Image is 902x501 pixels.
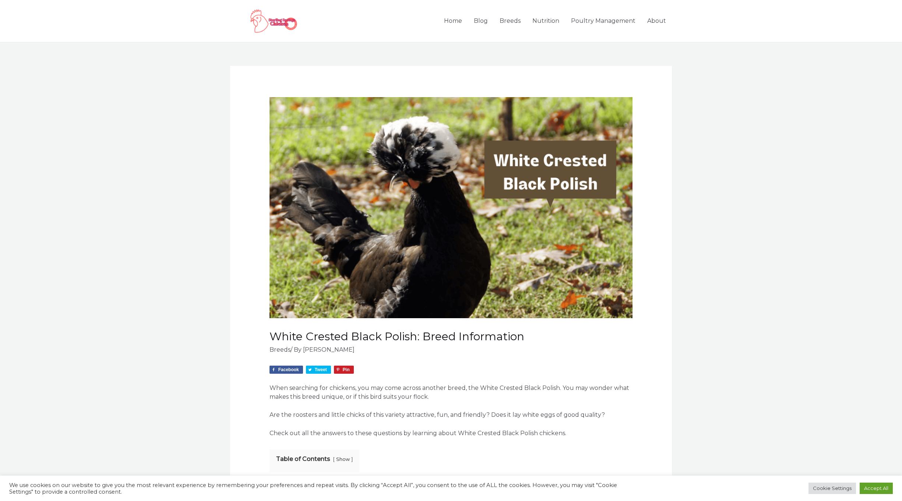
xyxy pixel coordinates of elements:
[808,483,856,494] a: Cookie Settings
[334,366,354,374] a: Share on Pinterest
[269,411,633,419] p: Are the roosters and little chicks of this variety attractive, fun, and friendly? Does it lay whi...
[315,367,327,372] span: Tweet
[494,8,526,34] a: Breeds
[278,367,299,372] span: Facebook
[269,330,633,343] h1: White Crested Black Polish: Breed Information
[9,482,628,495] div: We use cookies on our website to give you the most relevant experience by remembering your prefer...
[269,366,303,374] a: Share on Facebook
[336,456,350,462] a: Show
[468,8,494,34] a: Blog
[526,8,565,34] a: Nutrition
[276,455,330,462] b: Table of Contents
[306,366,331,374] a: Share on Twitter
[269,429,633,438] p: Check out all the answers to these questions by learning about White Crested Black Polish chickens.
[438,8,468,34] a: Home
[565,8,641,34] a: Poultry Management
[860,483,893,494] a: Accept All
[641,8,672,34] a: About
[303,346,355,353] a: [PERSON_NAME]
[343,367,350,372] span: Pin
[269,97,633,318] img: Image of white crested black polish with a name
[438,8,672,34] nav: Site Navigation
[269,346,290,353] a: Breeds
[269,384,633,401] p: When searching for chickens, you may come across another breed, the White Crested Black Polish. Y...
[230,6,321,36] img: Sterling Springs Chicken
[269,345,633,354] div: / By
